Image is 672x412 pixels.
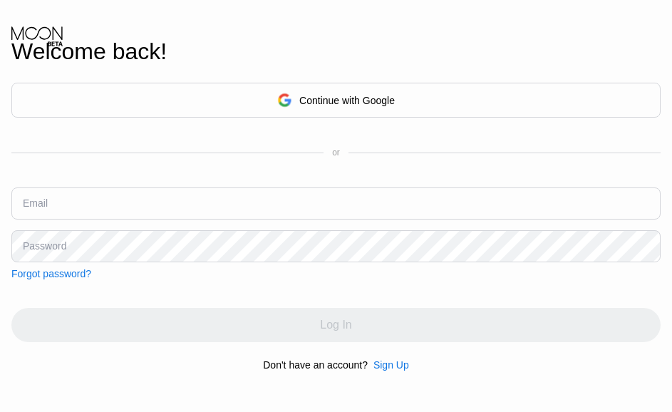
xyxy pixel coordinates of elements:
div: Don't have an account? [263,359,368,371]
div: Forgot password? [11,268,91,279]
div: Continue with Google [11,83,661,118]
div: Password [23,240,66,252]
div: Sign Up [368,359,409,371]
div: Welcome back! [11,38,661,65]
div: Sign Up [373,359,409,371]
div: Email [23,197,48,209]
div: or [332,148,340,158]
div: Continue with Google [299,95,395,106]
